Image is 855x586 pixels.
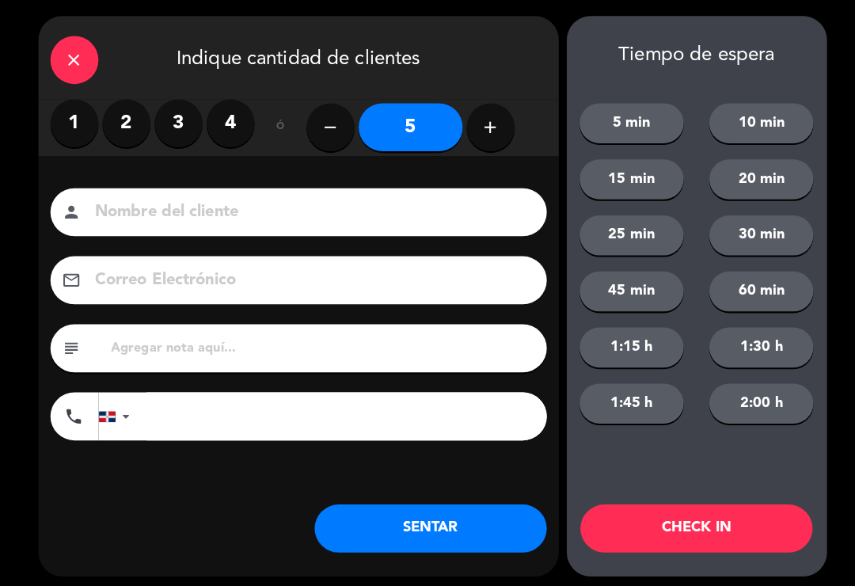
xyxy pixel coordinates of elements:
input: Nombre del cliente [93,196,520,224]
button: 1:30 h [701,324,804,363]
i: add [476,116,495,135]
button: 10 min [701,102,804,142]
button: 20 min [701,158,804,197]
label: 2 [101,98,149,146]
i: email [62,268,81,287]
button: remove [303,102,351,150]
button: 25 min [573,213,676,253]
div: Tiempo de espera [560,44,818,67]
label: 4 [204,98,252,146]
i: remove [317,116,336,135]
button: 60 min [701,268,804,308]
button: 1:45 h [573,379,676,419]
button: add [462,102,509,150]
button: 45 min [573,268,676,308]
label: 3 [153,98,200,146]
button: 1:15 h [573,324,676,363]
i: phone [64,402,83,421]
button: 5 min [573,102,676,142]
div: ó [252,98,303,154]
input: Agregar nota aquí... [108,333,529,356]
input: Correo Electrónico [93,264,520,291]
button: 15 min [573,158,676,197]
button: SENTAR [311,499,541,546]
button: 2:00 h [701,379,804,419]
div: Dominican Republic (República Dominicana): +1 [98,389,135,435]
button: 30 min [701,213,804,253]
i: close [64,50,83,69]
label: 1 [50,98,97,146]
button: CHECK IN [574,499,804,546]
div: Indique cantidad de clientes [38,16,553,98]
i: person [62,200,81,219]
i: subject [62,335,81,354]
